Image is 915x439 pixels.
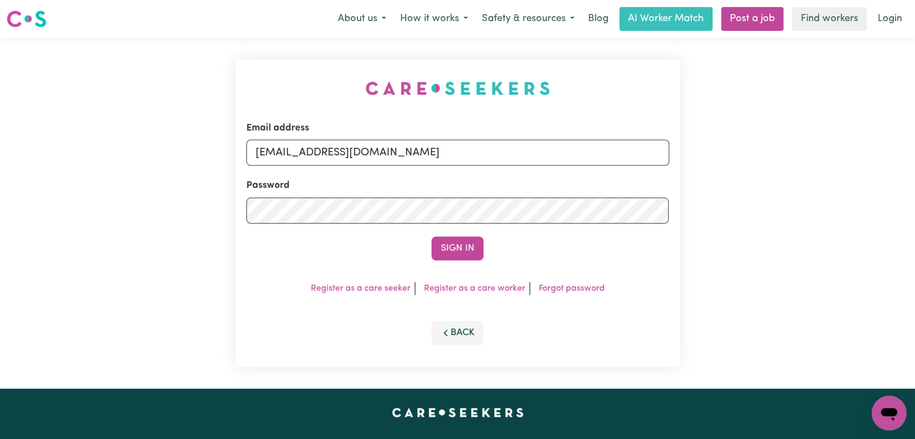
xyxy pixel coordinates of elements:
a: Careseekers logo [6,6,47,31]
label: Password [246,179,290,193]
label: Email address [246,121,309,135]
a: Careseekers home page [392,408,524,417]
a: AI Worker Match [619,7,713,31]
iframe: Button to launch messaging window [872,396,906,430]
a: Blog [581,7,615,31]
a: Find workers [792,7,867,31]
button: About us [331,8,393,30]
button: Sign In [432,237,483,260]
button: Back [432,321,483,345]
input: Email address [246,140,669,166]
a: Forgot password [539,284,605,293]
a: Register as a care seeker [311,284,410,293]
button: How it works [393,8,475,30]
a: Post a job [721,7,783,31]
img: Careseekers logo [6,9,47,29]
a: Login [871,7,909,31]
button: Safety & resources [475,8,581,30]
a: Register as a care worker [424,284,525,293]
